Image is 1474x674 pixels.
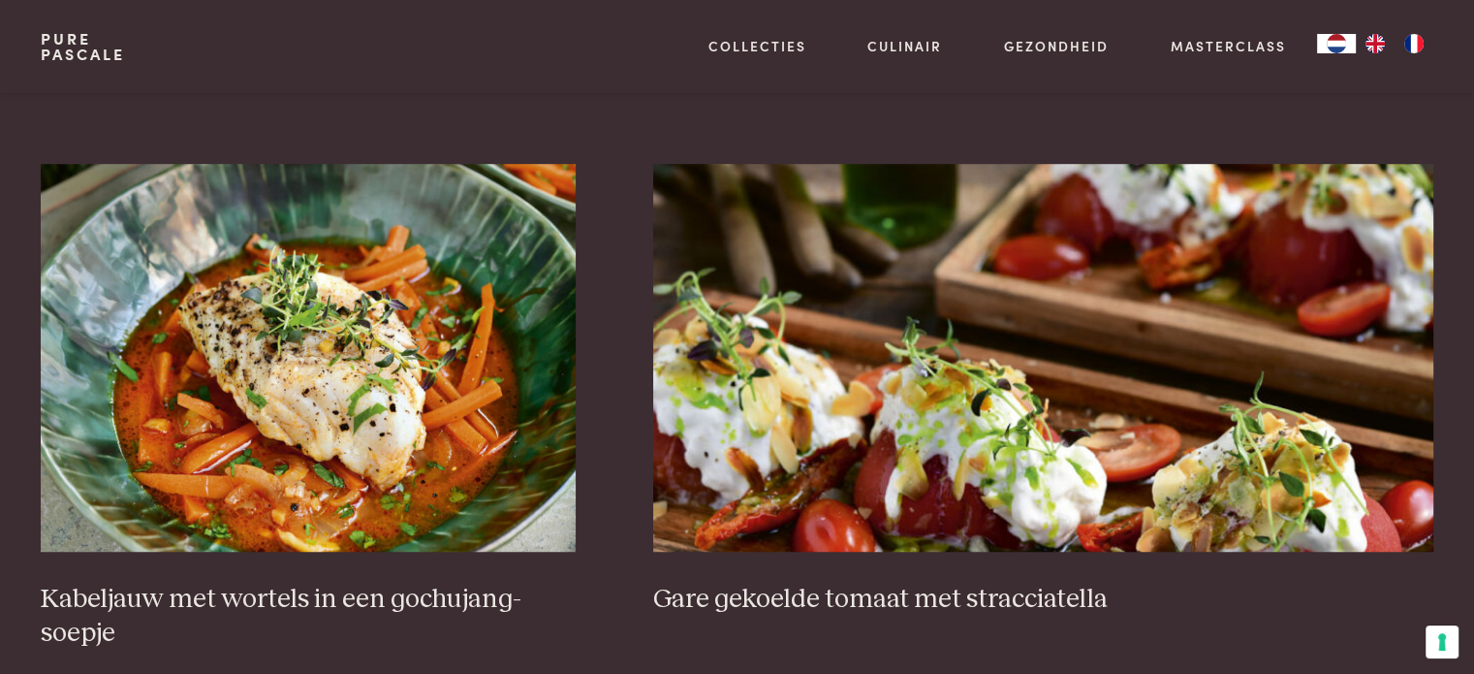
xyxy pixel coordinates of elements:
[1395,34,1433,53] a: FR
[1171,36,1286,56] a: Masterclass
[41,31,125,62] a: PurePascale
[1426,626,1458,658] button: Uw voorkeuren voor toestemming voor trackingtechnologieën
[1004,36,1109,56] a: Gezondheid
[653,164,1433,552] img: Gare gekoelde tomaat met stracciatella
[41,583,576,650] h3: Kabeljauw met wortels in een gochujang-soepje
[653,583,1433,617] h3: Gare gekoelde tomaat met stracciatella
[867,36,942,56] a: Culinair
[1356,34,1433,53] ul: Language list
[1317,34,1356,53] a: NL
[1356,34,1395,53] a: EN
[653,164,1433,616] a: Gare gekoelde tomaat met stracciatella Gare gekoelde tomaat met stracciatella
[708,36,806,56] a: Collecties
[1317,34,1356,53] div: Language
[41,164,576,650] a: Kabeljauw met wortels in een gochujang-soepje Kabeljauw met wortels in een gochujang-soepje
[1317,34,1433,53] aside: Language selected: Nederlands
[41,164,576,552] img: Kabeljauw met wortels in een gochujang-soepje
